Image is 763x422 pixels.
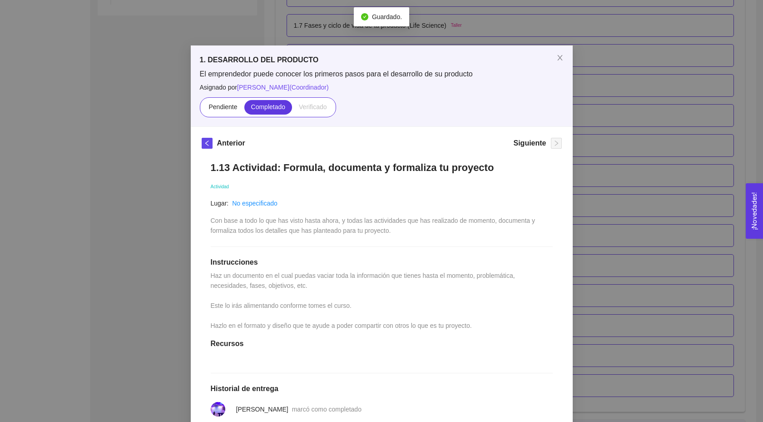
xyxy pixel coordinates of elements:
[211,184,229,189] span: Actividad
[556,54,564,61] span: close
[236,406,288,413] span: [PERSON_NAME]
[211,258,553,267] h1: Instrucciones
[211,339,553,348] h1: Recursos
[237,84,329,91] span: [PERSON_NAME] ( Coordinador )
[292,406,362,413] span: marcó como completado
[211,384,553,393] h1: Historial de entrega
[200,69,564,79] span: El emprendedor puede conocer los primeros pasos para el desarrollo de su producto
[208,103,237,111] span: Pendiente
[513,138,546,149] h5: Siguiente
[211,272,517,329] span: Haz un documento en el cual puedas vaciar toda la información que tienes hasta el momento, proble...
[299,103,327,111] span: Verificado
[202,138,213,149] button: left
[211,161,553,174] h1: 1.13 Actividad: Formula, documenta y formaliza tu proyecto
[211,198,229,208] article: Lugar:
[372,13,402,20] span: Guardado.
[211,217,537,234] span: Con base a todo lo que has visto hasta ahora, y todas las actividades que has realizado de moment...
[211,402,225,417] img: 1751497518887-IMG_7457.jpg
[232,200,277,207] a: No especificado
[251,103,286,111] span: Completado
[361,13,368,20] span: check-circle
[200,55,564,65] h5: 1. DESARROLLO DEL PRODUCTO
[217,138,245,149] h5: Anterior
[746,183,763,239] button: Open Feedback Widget
[551,138,562,149] button: right
[547,45,573,71] button: Close
[202,140,212,146] span: left
[200,82,564,92] span: Asignado por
